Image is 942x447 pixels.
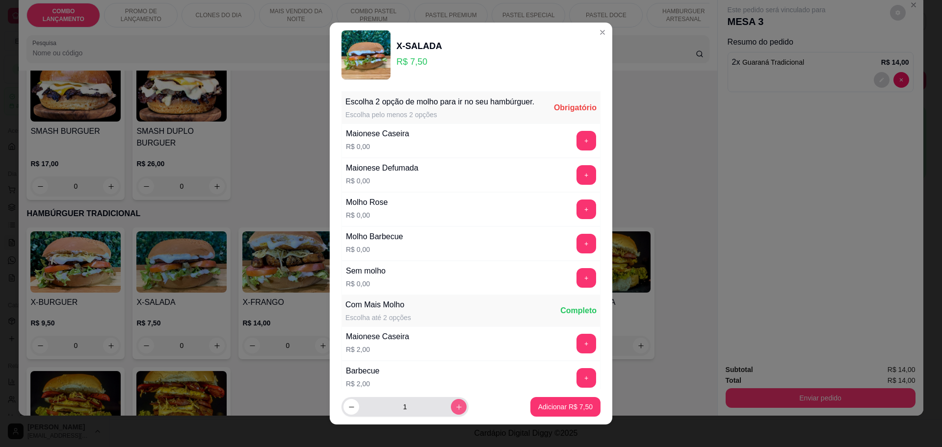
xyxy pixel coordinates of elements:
[346,128,409,140] div: Maionese Caseira
[396,55,442,69] p: R$ 7,50
[346,162,419,174] div: Maionese Defumada
[346,142,409,151] p: R$ 0,00
[341,30,391,79] img: product-image
[346,176,419,186] p: R$ 0,00
[576,268,596,288] button: add
[345,96,534,108] div: Escolha 2 opção de molho para ir no seu hambúrguer.
[595,25,610,40] button: Close
[530,397,601,417] button: Adicionar R$ 7,50
[576,165,596,185] button: add
[576,199,596,219] button: add
[345,313,411,323] div: Escolha até 2 opções
[560,305,597,317] div: Completo
[346,365,380,377] div: Barbecue
[346,210,388,220] p: R$ 0,00
[346,331,409,343] div: Maionese Caseira
[346,279,386,289] p: R$ 0,00
[576,334,596,353] button: add
[554,102,597,114] div: Obrigatório
[451,399,467,415] button: increase-product-quantity
[576,131,596,150] button: add
[346,231,403,243] div: Molho Barbecue
[346,265,386,277] div: Sem molho
[345,299,411,311] div: Com Mais Molho
[346,245,403,254] p: R$ 0,00
[576,368,596,388] button: add
[343,399,359,415] button: decrease-product-quantity
[346,345,409,354] p: R$ 2,00
[346,379,380,389] p: R$ 2,00
[576,234,596,253] button: add
[538,402,593,412] p: Adicionar R$ 7,50
[346,197,388,208] div: Molho Rose
[396,39,442,53] div: X-SALADA
[345,110,534,120] div: Escolha pelo menos 2 opções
